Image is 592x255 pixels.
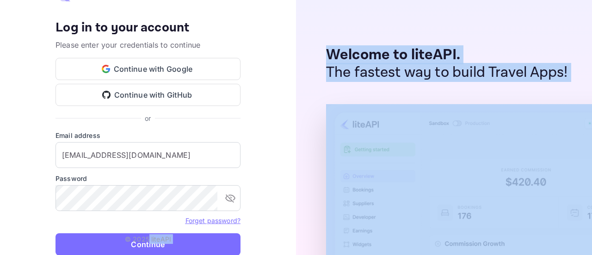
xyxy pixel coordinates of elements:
button: Continue with GitHub [55,84,240,106]
input: Enter your email address [55,142,240,168]
a: Forget password? [185,216,240,225]
h4: Log in to your account [55,20,240,36]
p: © 2025 liteAPI [125,234,171,244]
button: Continue with Google [55,58,240,80]
p: Please enter your credentials to continue [55,39,240,50]
a: Forget password? [185,217,240,224]
label: Password [55,174,240,183]
p: Welcome to liteAPI. [326,46,568,64]
p: The fastest way to build Travel Apps! [326,64,568,81]
button: toggle password visibility [221,189,240,207]
p: or [145,113,151,123]
label: Email address [55,131,240,140]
